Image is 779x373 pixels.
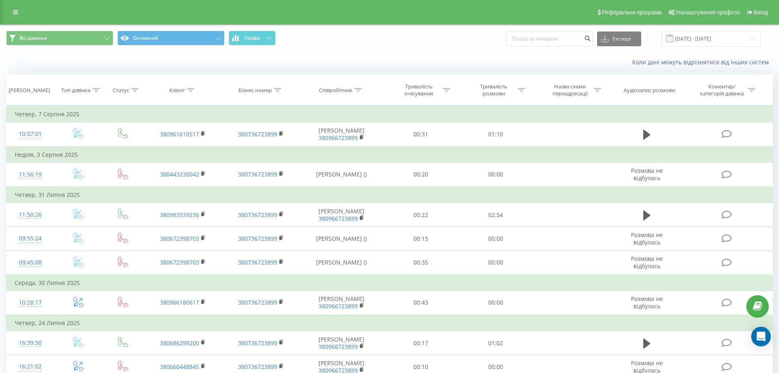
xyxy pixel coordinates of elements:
[238,211,277,219] a: 380736723899
[676,9,740,16] span: Налаштування профілю
[319,302,358,310] a: 380966723899
[160,258,199,266] a: 380672398703
[631,295,663,310] span: Розмова не відбулась
[300,203,384,227] td: [PERSON_NAME]
[15,126,46,142] div: 10:57:01
[160,130,199,138] a: 380961610517
[238,298,277,306] a: 380736723899
[61,87,90,94] div: Тип дзвінка
[300,291,384,315] td: [PERSON_NAME]
[458,163,533,187] td: 00:00
[15,231,46,246] div: 09:55:24
[300,331,384,355] td: [PERSON_NAME]
[319,343,358,350] a: 380966723899
[384,291,458,315] td: 00:43
[238,235,277,242] a: 380736723899
[20,35,47,41] span: Всі дзвінки
[506,32,593,46] input: Пошук за номером
[631,167,663,182] span: Розмова не відбулась
[160,235,199,242] a: 380672398703
[384,227,458,251] td: 00:15
[169,87,185,94] div: Клієнт
[7,275,773,291] td: Середа, 30 Липня 2025
[160,298,199,306] a: 380966180617
[160,211,199,219] a: 380983539236
[15,255,46,271] div: 09:45:08
[160,170,199,178] a: 380443230042
[319,134,358,142] a: 380966723899
[15,167,46,183] div: 11:56:19
[384,331,458,355] td: 00:17
[319,87,352,94] div: Співробітник
[458,122,533,147] td: 01:10
[229,31,276,45] button: Графік
[631,231,663,246] span: Розмова не відбулась
[160,363,199,371] a: 380660448845
[384,203,458,227] td: 00:22
[7,315,773,331] td: Четвер, 24 Липня 2025
[300,251,384,275] td: [PERSON_NAME] ()
[9,87,50,94] div: [PERSON_NAME]
[754,9,768,16] span: Вихід
[238,258,277,266] a: 380736723899
[15,295,46,311] div: 10:28:17
[458,331,533,355] td: 01:02
[238,363,277,371] a: 380736723899
[602,9,662,16] span: Реферальна програма
[238,170,277,178] a: 380736723899
[7,187,773,203] td: Четвер, 31 Липня 2025
[319,215,358,222] a: 380966723899
[300,122,384,147] td: [PERSON_NAME]
[7,147,773,163] td: Неділя, 3 Серпня 2025
[245,35,260,41] span: Графік
[238,130,277,138] a: 380736723899
[160,339,199,347] a: 380686299200
[624,87,675,94] div: Аудіозапис розмови
[632,58,773,66] a: Коли дані можуть відрізнятися вiд інших систем
[6,31,113,45] button: Всі дзвінки
[238,339,277,347] a: 380736723899
[548,83,592,97] div: Назва схеми переадресації
[458,227,533,251] td: 00:00
[472,83,516,97] div: Тривалість розмови
[597,32,641,46] button: Експорт
[238,87,272,94] div: Бізнес номер
[384,122,458,147] td: 00:31
[117,31,224,45] button: Основний
[631,255,663,270] span: Розмова не відбулась
[458,251,533,275] td: 00:00
[397,83,441,97] div: Тривалість очікування
[300,163,384,187] td: [PERSON_NAME] ()
[458,291,533,315] td: 00:00
[15,335,46,351] div: 16:39:50
[384,251,458,275] td: 00:35
[751,327,771,346] div: Open Intercom Messenger
[698,83,746,97] div: Коментар/категорія дзвінка
[113,87,129,94] div: Статус
[7,106,773,122] td: Четвер, 7 Серпня 2025
[300,227,384,251] td: [PERSON_NAME] ()
[384,163,458,187] td: 00:20
[458,203,533,227] td: 02:54
[15,207,46,223] div: 11:50:26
